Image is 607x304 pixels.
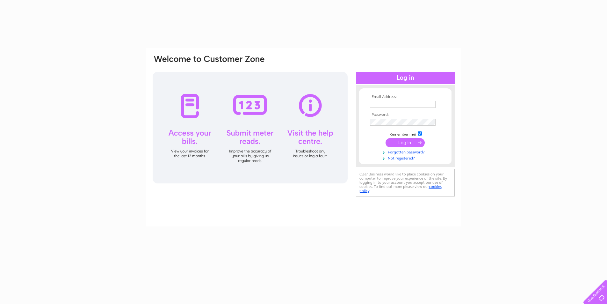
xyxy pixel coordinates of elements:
[370,155,442,161] a: Not registered?
[370,149,442,155] a: Forgotten password?
[356,169,455,196] div: Clear Business would like to place cookies on your computer to improve your experience of the sit...
[359,184,442,193] a: cookies policy
[368,130,442,137] td: Remember me?
[368,95,442,99] th: Email Address:
[368,113,442,117] th: Password:
[386,138,425,147] input: Submit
